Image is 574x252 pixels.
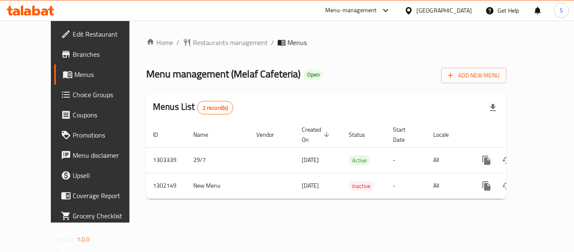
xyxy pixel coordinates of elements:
[73,130,140,140] span: Promotions
[54,105,147,125] a: Coupons
[54,24,147,44] a: Edit Restaurant
[146,37,506,48] nav: breadcrumb
[54,85,147,105] a: Choice Groups
[73,191,140,201] span: Coverage Report
[302,180,319,191] span: [DATE]
[483,98,503,118] div: Export file
[55,234,76,245] span: Version:
[393,125,416,145] span: Start Date
[193,37,268,48] span: Restaurants management
[302,125,332,145] span: Created On
[73,49,140,59] span: Branches
[146,173,187,199] td: 1302149
[146,122,564,199] table: enhanced table
[477,176,497,196] button: more
[54,165,147,186] a: Upsell
[187,147,250,173] td: 29/7
[560,6,563,15] span: S
[73,29,140,39] span: Edit Restaurant
[73,211,140,221] span: Grocery Checklist
[73,110,140,120] span: Coupons
[146,147,187,173] td: 1303339
[497,176,517,196] button: Change Status
[54,125,147,145] a: Promotions
[54,145,147,165] a: Menu disclaimer
[304,71,323,78] span: Open
[146,64,300,83] span: Menu management ( Melaf Cafeteria )
[77,234,90,245] span: 1.0.0
[386,147,427,173] td: -
[287,37,307,48] span: Menus
[256,130,285,140] span: Vendor
[427,173,470,199] td: All
[325,5,377,16] div: Menu-management
[54,44,147,64] a: Branches
[349,130,376,140] span: Status
[153,101,233,114] h2: Menus List
[477,150,497,170] button: more
[197,101,234,114] div: Total records count
[73,90,140,100] span: Choice Groups
[73,170,140,180] span: Upsell
[74,69,140,80] span: Menus
[497,150,517,170] button: Change Status
[386,173,427,199] td: -
[187,173,250,199] td: New Menu
[193,130,219,140] span: Name
[470,122,564,148] th: Actions
[441,68,506,83] button: Add New Menu
[54,186,147,206] a: Coverage Report
[349,156,370,165] span: Active
[54,64,147,85] a: Menus
[271,37,274,48] li: /
[302,154,319,165] span: [DATE]
[448,70,500,81] span: Add New Menu
[349,181,374,191] span: Inactive
[183,37,268,48] a: Restaurants management
[153,130,169,140] span: ID
[304,70,323,80] div: Open
[146,37,173,48] a: Home
[416,6,472,15] div: [GEOGRAPHIC_DATA]
[54,206,147,226] a: Grocery Checklist
[73,150,140,160] span: Menu disclaimer
[197,104,233,112] span: 2 record(s)
[427,147,470,173] td: All
[433,130,460,140] span: Locale
[176,37,179,48] li: /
